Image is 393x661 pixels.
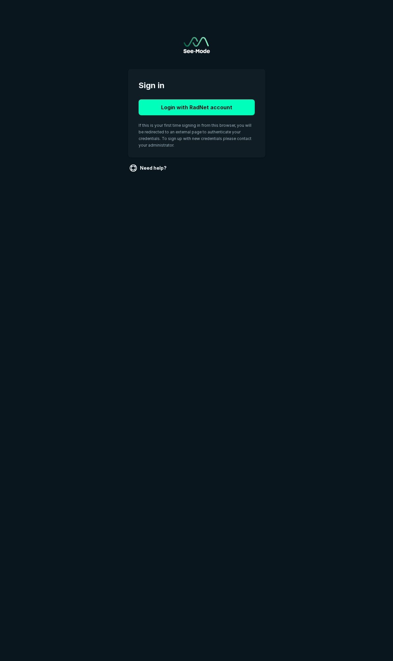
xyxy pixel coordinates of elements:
[139,99,255,115] button: Login with RadNet account
[139,123,251,148] span: If this is your first time signing in from this browser, you will be redirected to an external pa...
[183,37,210,53] img: See-Mode Logo
[139,80,255,91] span: Sign in
[183,37,210,53] a: Go to sign in
[128,163,169,173] a: Need help?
